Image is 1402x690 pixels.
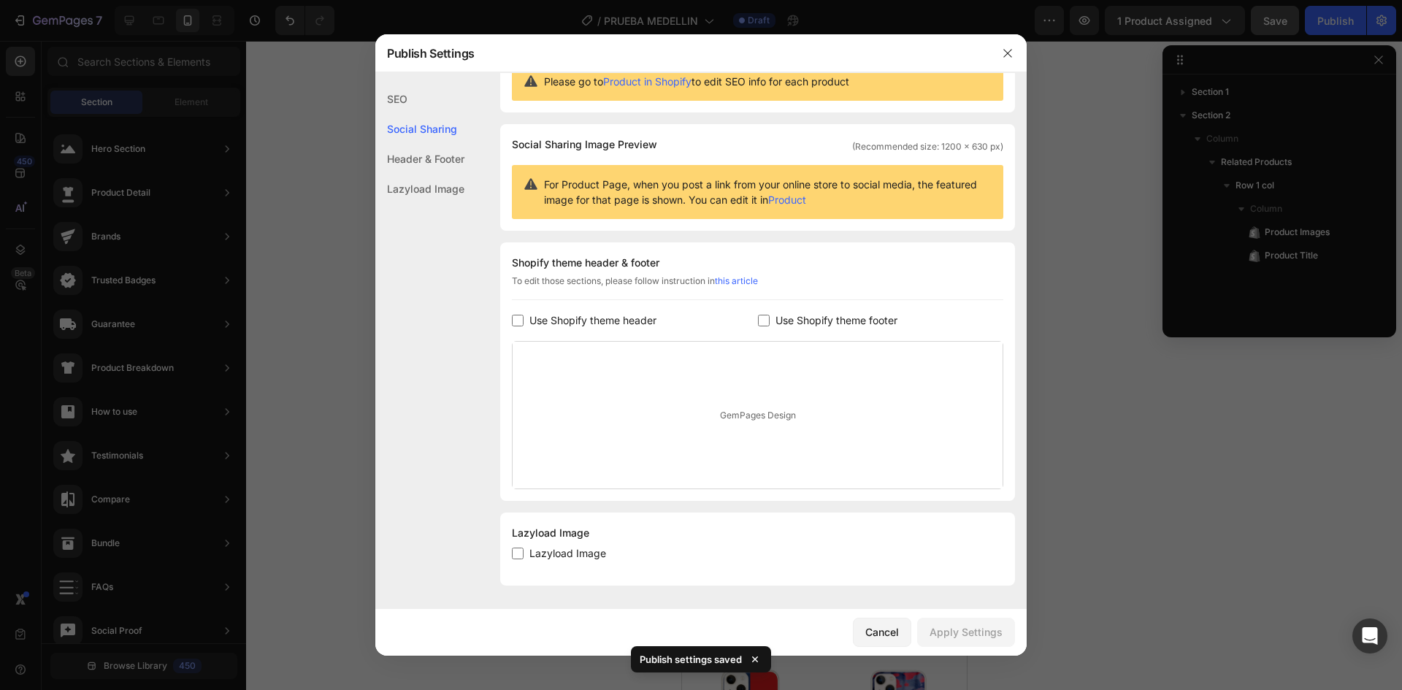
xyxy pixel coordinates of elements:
[375,114,464,144] div: Social Sharing
[529,545,606,562] span: Lazyload Image
[917,618,1015,647] button: Apply Settings
[544,177,992,207] span: For Product Page, when you post a link from your online store to social media, the featured image...
[512,136,657,153] span: Social Sharing Image Preview
[375,84,464,114] div: SEO
[768,193,806,206] a: Product
[512,254,1003,272] div: Shopify theme header & footer
[148,558,285,605] h2: RETRO KONGA [PERSON_NAME]
[375,174,464,204] div: Lazyload Image
[1352,618,1387,653] div: Open Intercom Messenger
[865,624,899,640] div: Cancel
[148,410,285,546] a: RETRO KONGA BLANCA
[529,312,656,329] span: Use Shopify theme header
[852,140,1003,153] span: (Recommended size: 1200 x 630 px)
[513,342,1003,488] div: GemPages Design
[375,34,989,72] div: Publish Settings
[930,624,1003,640] div: Apply Settings
[775,312,897,329] span: Use Shopify theme footer
[512,275,1003,300] div: To edit those sections, please follow instruction in
[78,7,172,22] span: iPhone 13 Pro ( 390 px)
[640,652,742,667] p: Publish settings saved
[544,74,849,89] span: Please go to to edit SEO info for each product
[375,144,464,174] div: Header & Footer
[512,524,1003,542] div: Lazyload Image
[603,75,692,88] a: Product in Shopify
[853,618,911,647] button: Cancel
[715,275,758,286] a: this article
